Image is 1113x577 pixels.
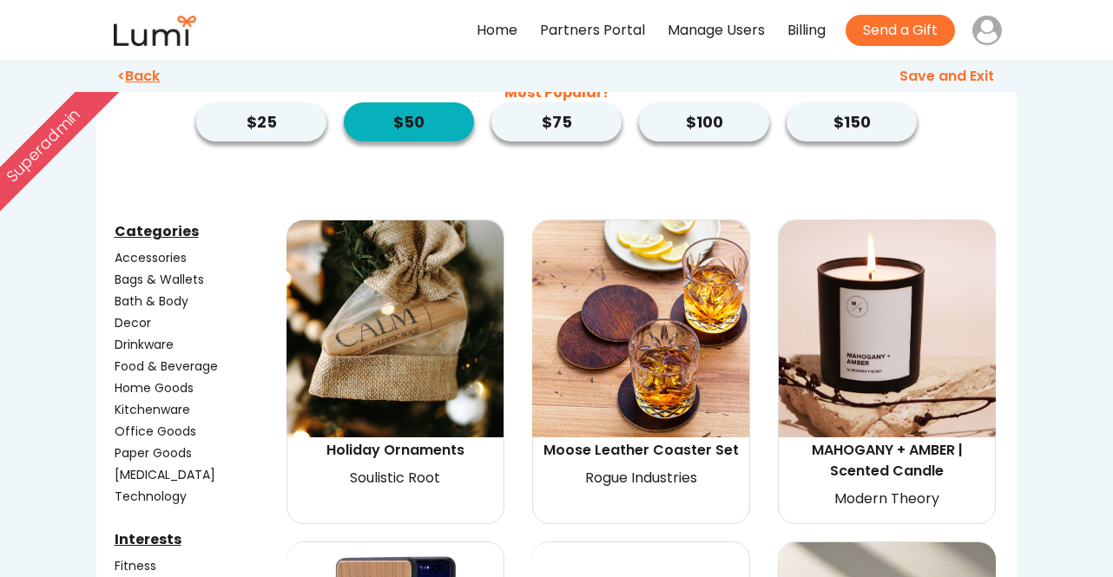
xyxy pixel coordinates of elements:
img: lumi-small.png [111,16,198,46]
div: < [115,70,561,88]
img: MahoganyAmber_candle_2022.jpg [779,220,996,437]
button: Send a Gift [846,15,955,46]
div: Bath & Body [115,292,283,311]
button: $25 [196,102,326,141]
div: Home [477,18,517,43]
button: $150 [787,102,917,141]
div: Kitchenware [115,401,283,419]
div: Manage Users [668,18,765,43]
div: Food & Beverage [115,357,283,376]
div: Paper Goods [115,444,283,462]
div: Soulistic Root [289,466,501,491]
div: Moose Leather Coaster Set [535,440,747,461]
div: Fitness [115,557,283,575]
div: Drinkware [115,336,283,354]
div: Accessories [115,249,283,267]
div: Rogue Industries [535,466,747,491]
div: Save and Exit [561,70,998,88]
u: Interests [115,529,181,549]
div: Billing [787,18,826,43]
div: [MEDICAL_DATA] [115,466,283,484]
div: Most Popular! [491,83,622,102]
div: Bags & Wallets [115,271,283,289]
img: DSC06027_1.jpg [286,220,504,437]
div: Decor [115,314,283,332]
div: MAHOGANY + AMBER | Scented Candle [781,440,993,482]
button: $100 [639,102,769,141]
img: MooseLeatherCoasters-2.jpg [532,220,749,437]
u: Back [125,66,160,86]
div: Partners Portal [540,18,645,43]
div: Modern Theory [781,487,993,512]
div: Technology [115,488,283,506]
button: $75 [491,102,622,141]
div: Home Goods [115,379,283,397]
u: Categories [115,221,199,241]
div: Office Goods [115,423,283,441]
div: Holiday Ornaments [289,440,501,461]
button: $50 [344,102,474,141]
